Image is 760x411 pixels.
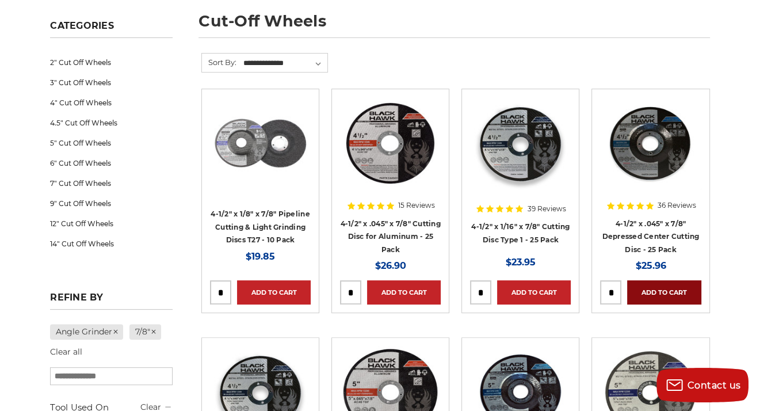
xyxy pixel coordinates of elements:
[237,280,311,305] a: Add to Cart
[656,368,748,402] button: Contact us
[340,97,441,230] a: 4.5" cutting disc for aluminum
[471,222,570,244] a: 4-1/2" x 1/16" x 7/8" Cutting Disc Type 1 - 25 Pack
[375,260,406,271] span: $26.90
[210,97,311,230] a: View of Black Hawk's 4 1/2 inch T27 pipeline disc, showing both front and back of the grinding wh...
[600,97,701,189] img: 4-1/2" x 3/64" x 7/8" Depressed Center Type 27 Cut Off Wheel
[50,113,172,133] a: 4.5" Cut Off Wheels
[470,97,571,230] a: 4-1/2" x 1/16" x 7/8" Cutting Disc Type 1 - 25 Pack
[50,214,172,234] a: 12" Cut Off Wheels
[50,52,172,73] a: 2" Cut Off Wheels
[246,251,275,262] span: $19.85
[202,54,236,71] label: Sort By:
[341,219,441,254] a: 4-1/2" x .045" x 7/8" Cutting Disc for Aluminum - 25 Pack
[50,234,172,254] a: 14" Cut Off Wheels
[636,260,666,271] span: $25.96
[210,97,311,189] img: View of Black Hawk's 4 1/2 inch T27 pipeline disc, showing both front and back of the grinding wh...
[50,347,82,357] a: Clear all
[50,20,172,38] h5: Categories
[497,280,571,305] a: Add to Cart
[367,280,441,305] a: Add to Cart
[50,133,172,153] a: 5" Cut Off Wheels
[506,257,536,268] span: $23.95
[688,380,741,391] span: Contact us
[242,55,327,72] select: Sort By:
[340,97,441,189] img: 4.5" cutting disc for aluminum
[50,93,172,113] a: 4" Cut Off Wheels
[129,324,161,340] a: 7/8"
[198,13,709,38] h1: cut-off wheels
[600,97,701,230] a: 4-1/2" x 3/64" x 7/8" Depressed Center Type 27 Cut Off Wheel
[50,324,123,340] a: Angle Grinder
[50,73,172,93] a: 3" Cut Off Wheels
[470,97,571,189] img: 4-1/2" x 1/16" x 7/8" Cutting Disc Type 1 - 25 Pack
[50,153,172,173] a: 6" Cut Off Wheels
[602,219,700,254] a: 4-1/2" x .045" x 7/8" Depressed Center Cutting Disc - 25 Pack
[50,292,172,310] h5: Refine by
[627,280,701,305] a: Add to Cart
[50,193,172,214] a: 9" Cut Off Wheels
[50,173,172,193] a: 7" Cut Off Wheels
